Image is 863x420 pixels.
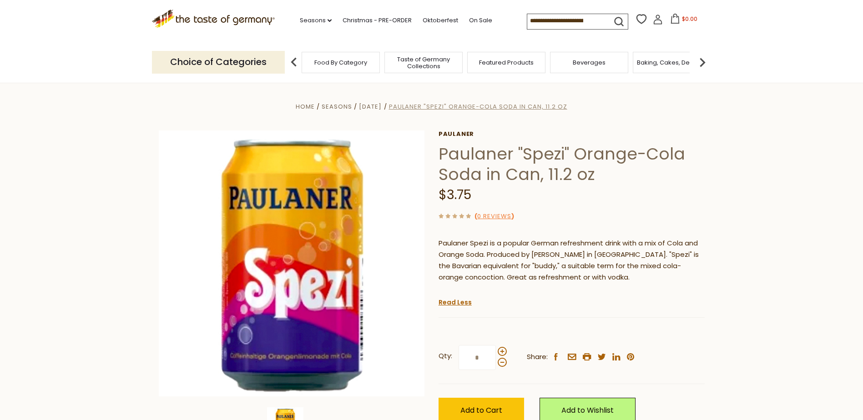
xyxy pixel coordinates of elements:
a: 0 Reviews [477,212,511,221]
img: Paulaner "Spezi" Orange-Cola Soda in Can, 11.2 oz [159,130,425,396]
a: Food By Category [314,59,367,66]
a: On Sale [469,15,492,25]
span: ( ) [474,212,514,220]
span: $3.75 [439,186,471,204]
p: Choice of Categories [152,51,285,73]
button: $0.00 [665,14,703,27]
a: Oktoberfest [423,15,458,25]
h1: Paulaner "Spezi" Orange-Cola Soda in Can, 11.2 oz [439,144,705,185]
a: Seasons [322,102,352,111]
p: Paulaner Spezi is a popular German refreshment drink with a mix of Cola and Orange Soda. Produced... [439,238,705,283]
strong: Qty: [439,350,452,362]
img: next arrow [693,53,712,71]
a: Paulaner "Spezi" Orange-Cola Soda in Can, 11.2 oz [389,102,567,111]
span: $0.00 [682,15,697,23]
a: Paulaner [439,130,705,138]
img: previous arrow [285,53,303,71]
span: Share: [527,351,548,363]
input: Qty: [459,345,496,370]
a: Beverages [573,59,606,66]
a: Baking, Cakes, Desserts [637,59,707,66]
a: Taste of Germany Collections [387,56,460,70]
a: Home [296,102,315,111]
a: [DATE] [359,102,382,111]
a: Seasons [300,15,332,25]
span: Add to Cart [460,405,502,415]
a: Christmas - PRE-ORDER [343,15,412,25]
a: Read Less [439,298,472,307]
a: Featured Products [479,59,534,66]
